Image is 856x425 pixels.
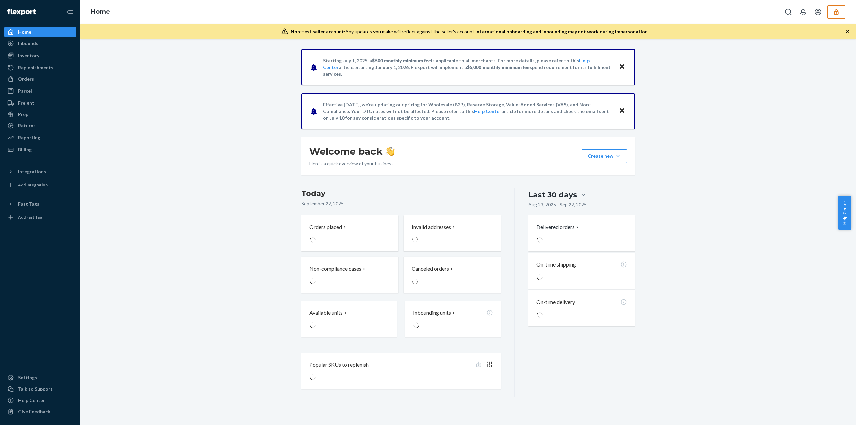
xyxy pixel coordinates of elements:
div: Orders [18,76,34,82]
a: Prep [4,109,76,120]
span: Non-test seller account: [291,29,345,34]
a: Help Center [474,108,501,114]
button: Canceled orders [404,257,501,293]
div: Replenishments [18,64,53,71]
div: Help Center [18,397,45,404]
div: Talk to Support [18,386,53,392]
button: Integrations [4,166,76,177]
button: Delivered orders [536,223,580,231]
p: Inbounding units [413,309,451,317]
a: Help Center [4,395,76,406]
a: Parcel [4,86,76,96]
button: Create new [582,149,627,163]
button: Help Center [838,196,851,230]
div: Reporting [18,134,40,141]
div: Last 30 days [528,190,577,200]
button: Close [618,106,626,116]
div: Home [18,29,31,35]
button: Close [618,62,626,72]
button: Fast Tags [4,199,76,209]
a: Add Integration [4,180,76,190]
p: Aug 23, 2025 - Sep 22, 2025 [528,201,587,208]
img: Flexport logo [7,9,36,15]
button: Open Search Box [782,5,795,19]
p: Invalid addresses [412,223,451,231]
a: Inventory [4,50,76,61]
a: Returns [4,120,76,131]
span: International onboarding and inbounding may not work during impersonation. [475,29,649,34]
div: Billing [18,146,32,153]
a: Home [4,27,76,37]
div: Inventory [18,52,39,59]
p: Available units [309,309,343,317]
a: Orders [4,74,76,84]
p: Orders placed [309,223,342,231]
p: Canceled orders [412,265,449,273]
p: Popular SKUs to replenish [309,361,369,369]
span: $5,000 monthly minimum fee [467,64,530,70]
h1: Welcome back [309,145,395,157]
button: Available units [301,301,397,337]
div: Parcel [18,88,32,94]
img: hand-wave emoji [385,147,395,156]
button: Non-compliance cases [301,257,398,293]
a: Freight [4,98,76,108]
p: Here’s a quick overview of your business [309,160,395,167]
button: Invalid addresses [404,215,501,251]
p: On-time delivery [536,298,575,306]
div: Prep [18,111,28,118]
div: Returns [18,122,36,129]
p: Non-compliance cases [309,265,361,273]
div: Fast Tags [18,201,39,207]
a: Billing [4,144,76,155]
button: Close Navigation [63,5,76,19]
a: Settings [4,372,76,383]
p: September 22, 2025 [301,200,501,207]
ol: breadcrumbs [86,2,115,22]
button: Open account menu [811,5,825,19]
p: On-time shipping [536,261,576,269]
div: Add Fast Tag [18,214,42,220]
h3: Today [301,188,501,199]
div: Freight [18,100,34,106]
a: Add Fast Tag [4,212,76,223]
a: Inbounds [4,38,76,49]
div: Settings [18,374,37,381]
a: Replenishments [4,62,76,73]
button: Orders placed [301,215,398,251]
a: Reporting [4,132,76,143]
button: Inbounding units [405,301,501,337]
div: Any updates you make will reflect against the seller's account. [291,28,649,35]
button: Talk to Support [4,384,76,394]
a: Home [91,8,110,15]
p: Effective [DATE], we're updating our pricing for Wholesale (B2B), Reserve Storage, Value-Added Se... [323,101,612,121]
div: Inbounds [18,40,38,47]
span: $500 monthly minimum fee [372,58,431,63]
button: Give Feedback [4,406,76,417]
div: Give Feedback [18,408,50,415]
div: Integrations [18,168,46,175]
div: Add Integration [18,182,48,188]
p: Starting July 1, 2025, a is applicable to all merchants. For more details, please refer to this a... [323,57,612,77]
button: Open notifications [796,5,810,19]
